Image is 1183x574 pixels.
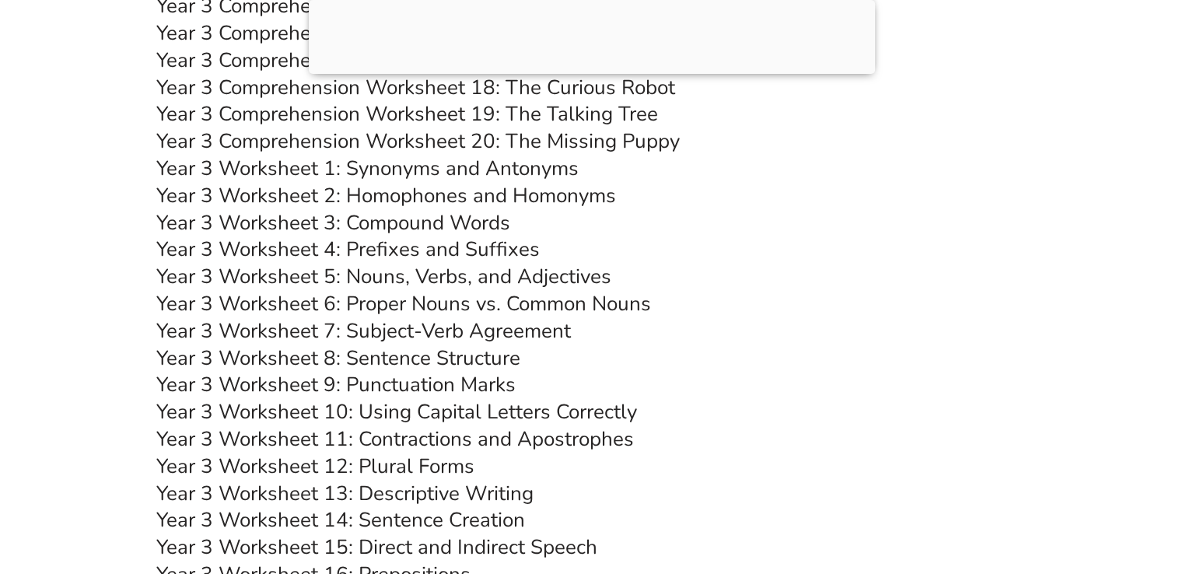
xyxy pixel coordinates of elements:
a: Year 3 Worksheet 6: Proper Nouns vs. Common Nouns [156,290,651,317]
a: Year 3 Worksheet 4: Prefixes and Suffixes [156,236,540,263]
a: Year 3 Worksheet 10: Using Capital Letters Correctly [156,398,637,425]
a: Year 3 Comprehension Worksheet 17: The Brave Little Turtle [156,47,712,74]
a: Year 3 Worksheet 7: Subject-Verb Agreement [156,317,571,345]
a: Year 3 Comprehension Worksheet 18: The Curious Robot [156,74,675,101]
a: Year 3 Worksheet 11: Contractions and Apostrophes [156,425,634,453]
a: Year 3 Worksheet 9: Punctuation Marks [156,371,516,398]
a: Year 3 Worksheet 14: Sentence Creation [156,506,525,534]
a: Year 3 Worksheet 8: Sentence Structure [156,345,520,372]
a: Year 3 Worksheet 3: Compound Words [156,209,510,236]
a: Year 3 Comprehension Worksheet 20: The Missing Puppy [156,128,680,155]
a: Year 3 Worksheet 5: Nouns, Verbs, and Adjectives [156,263,611,290]
a: Year 3 Worksheet 2: Homophones and Homonyms [156,182,616,209]
a: Year 3 Worksheet 13: Descriptive Writing [156,480,534,507]
a: Year 3 Comprehension Worksheet 16: The Friendly Dragon [156,19,692,47]
a: Year 3 Worksheet 1: Synonyms and Antonyms [156,155,579,182]
a: Year 3 Comprehension Worksheet 19: The Talking Tree [156,100,658,128]
a: Year 3 Worksheet 15: Direct and Indirect Speech [156,534,597,561]
a: Year 3 Worksheet 12: Plural Forms [156,453,474,480]
iframe: Chat Widget [924,399,1183,574]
